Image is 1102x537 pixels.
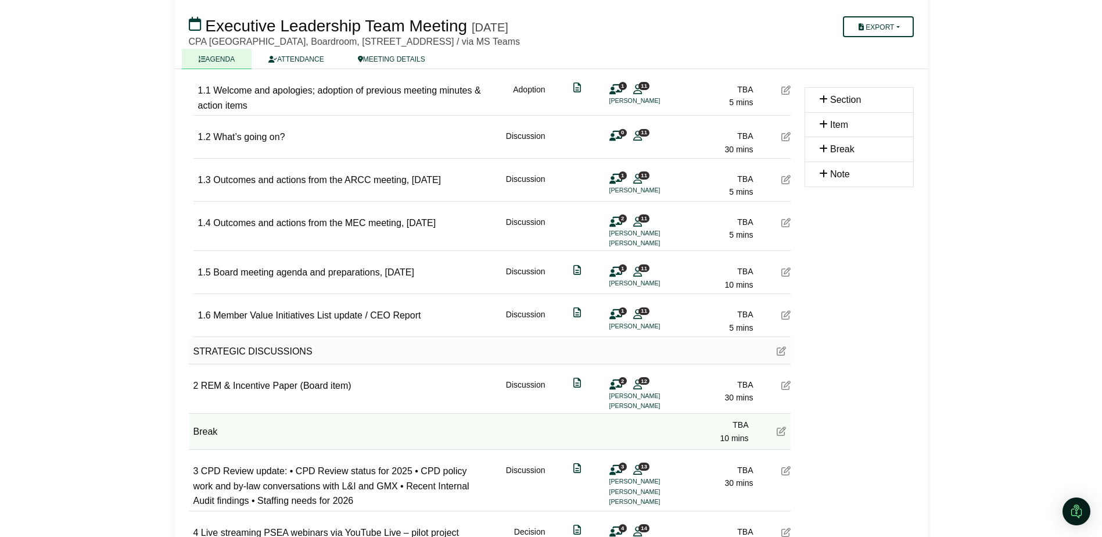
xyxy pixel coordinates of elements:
[609,238,697,248] li: [PERSON_NAME]
[198,85,481,110] span: Welcome and apologies; adoption of previous meeting minutes & action items
[830,95,861,105] span: Section
[619,171,627,179] span: 1
[619,82,627,90] span: 1
[198,267,211,277] span: 1.5
[724,280,753,289] span: 10 mins
[672,130,753,142] div: TBA
[672,216,753,228] div: TBA
[213,267,414,277] span: Board meeting agenda and preparations, [DATE]
[672,265,753,278] div: TBA
[638,129,649,137] span: 11
[506,130,545,156] div: Discussion
[213,175,441,185] span: Outcomes and actions from the ARCC meeting, [DATE]
[506,173,545,199] div: Discussion
[638,264,649,272] span: 11
[609,278,697,288] li: [PERSON_NAME]
[609,228,697,238] li: [PERSON_NAME]
[213,310,421,320] span: Member Value Initiatives List update / CEO Report
[619,214,627,222] span: 2
[729,230,753,239] span: 5 mins
[198,218,211,228] span: 1.4
[609,96,697,106] li: [PERSON_NAME]
[609,497,697,507] li: [PERSON_NAME]
[724,478,753,488] span: 30 mins
[198,85,211,95] span: 1.1
[638,214,649,222] span: 11
[205,17,467,35] span: Executive Leadership Team Meeting
[198,132,211,142] span: 1.2
[843,16,913,37] button: Export
[609,391,697,401] li: [PERSON_NAME]
[830,169,850,179] span: Note
[672,464,753,477] div: TBA
[341,49,442,69] a: MEETING DETAILS
[729,98,753,107] span: 5 mins
[198,310,211,320] span: 1.6
[193,381,199,391] span: 2
[720,434,748,443] span: 10 mins
[513,83,545,113] div: Adoption
[830,144,855,154] span: Break
[729,187,753,196] span: 5 mins
[609,401,697,411] li: [PERSON_NAME]
[193,427,218,436] span: Break
[506,216,545,249] div: Discussion
[638,377,649,385] span: 12
[213,132,285,142] span: What’s going on?
[201,381,351,391] span: REM & Incentive Paper (Board item)
[193,346,313,356] span: STRATEGIC DISCUSSIONS
[724,145,753,154] span: 30 mins
[672,308,753,321] div: TBA
[1062,497,1090,525] div: Open Intercom Messenger
[619,377,627,385] span: 2
[506,378,545,411] div: Discussion
[672,378,753,391] div: TBA
[724,393,753,402] span: 30 mins
[672,83,753,96] div: TBA
[619,463,627,470] span: 3
[252,49,340,69] a: ATTENDANCE
[619,307,627,315] span: 1
[619,129,627,137] span: 0
[198,175,211,185] span: 1.3
[638,82,649,90] span: 11
[609,321,697,331] li: [PERSON_NAME]
[609,477,697,486] li: [PERSON_NAME]
[193,466,469,506] span: CPD Review update: • CPD Review status for 2025 • CPD policy work and by-law conversations with L...
[619,524,627,532] span: 4
[672,173,753,185] div: TBA
[506,464,545,509] div: Discussion
[609,487,697,497] li: [PERSON_NAME]
[506,308,545,334] div: Discussion
[506,265,545,291] div: Discussion
[667,418,749,431] div: TBA
[638,524,649,532] span: 14
[182,49,252,69] a: AGENDA
[830,120,848,130] span: Item
[638,307,649,315] span: 11
[638,463,649,470] span: 13
[193,466,199,476] span: 3
[472,20,508,34] div: [DATE]
[609,185,697,195] li: [PERSON_NAME]
[638,171,649,179] span: 11
[189,37,521,46] span: CPA [GEOGRAPHIC_DATA], Boardroom, [STREET_ADDRESS] / via MS Teams
[213,218,436,228] span: Outcomes and actions from the MEC meeting, [DATE]
[619,264,627,272] span: 1
[729,323,753,332] span: 5 mins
